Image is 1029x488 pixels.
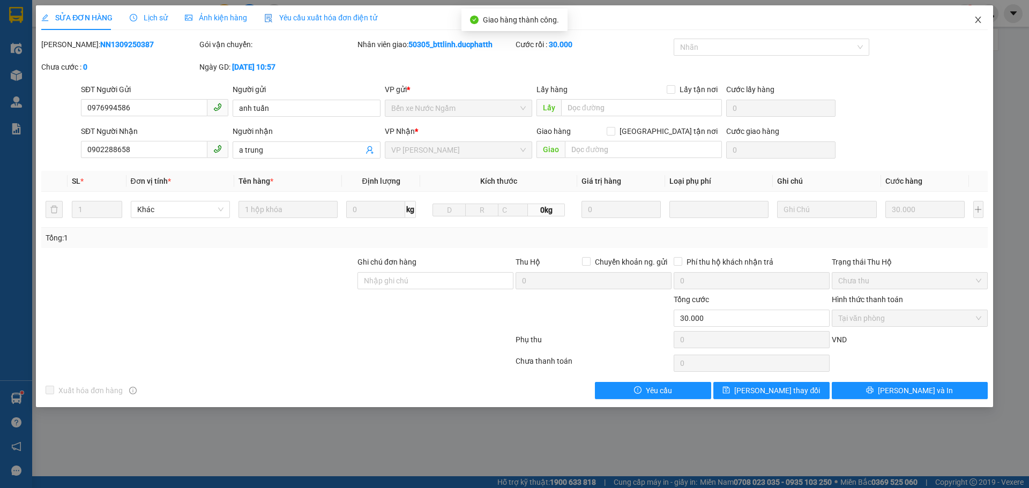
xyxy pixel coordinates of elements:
[233,125,380,137] div: Người nhận
[536,141,565,158] span: Giao
[549,40,572,49] b: 30.000
[516,39,672,50] div: Cước rồi :
[54,385,127,396] span: Xuất hóa đơn hàng
[199,39,355,50] div: Gói vận chuyển:
[46,201,63,218] button: delete
[405,201,416,218] span: kg
[72,177,80,185] span: SL
[483,16,559,24] span: Giao hàng thành công.
[974,16,982,24] span: close
[726,141,836,159] input: Cước giao hàng
[536,85,568,94] span: Lấy hàng
[866,386,874,395] span: printer
[433,204,466,216] input: D
[581,201,661,218] input: 0
[391,142,526,158] span: VP Hoằng Kim
[213,103,222,111] span: phone
[137,201,223,217] span: Khác
[465,204,498,216] input: R
[734,385,820,396] span: [PERSON_NAME] thay đổi
[391,100,526,116] span: Bến xe Nước Ngầm
[516,258,540,266] span: Thu Hộ
[185,13,247,22] span: Ảnh kiện hàng
[357,258,416,266] label: Ghi chú đơn hàng
[536,127,571,136] span: Giao hàng
[634,386,642,395] span: exclamation-circle
[838,310,981,326] span: Tại văn phòng
[832,382,988,399] button: printer[PERSON_NAME] và In
[238,201,338,218] input: VD: Bàn, Ghế
[885,201,965,218] input: 0
[129,387,137,394] span: info-circle
[213,145,222,153] span: phone
[81,125,228,137] div: SĐT Người Nhận
[41,39,197,50] div: [PERSON_NAME]:
[362,177,400,185] span: Định lượng
[722,386,730,395] span: save
[366,146,374,154] span: user-add
[130,14,137,21] span: clock-circle
[682,256,778,268] span: Phí thu hộ khách nhận trả
[773,171,881,192] th: Ghi chú
[264,13,377,22] span: Yêu cầu xuất hóa đơn điện tử
[561,99,722,116] input: Dọc đường
[199,61,355,73] div: Ngày GD:
[83,63,87,71] b: 0
[41,14,49,21] span: edit
[100,40,154,49] b: NN1309250387
[595,382,711,399] button: exclamation-circleYêu cầu
[81,84,228,95] div: SĐT Người Gửi
[674,295,709,304] span: Tổng cước
[615,125,722,137] span: [GEOGRAPHIC_DATA] tận nơi
[514,334,673,352] div: Phụ thu
[591,256,672,268] span: Chuyển khoản ng. gửi
[41,61,197,73] div: Chưa cước :
[480,177,517,185] span: Kích thước
[878,385,953,396] span: [PERSON_NAME] và In
[232,63,275,71] b: [DATE] 10:57
[536,99,561,116] span: Lấy
[832,295,903,304] label: Hình thức thanh toán
[726,127,779,136] label: Cước giao hàng
[498,204,528,216] input: C
[385,127,415,136] span: VP Nhận
[885,177,922,185] span: Cước hàng
[470,16,479,24] span: check-circle
[233,84,380,95] div: Người gửi
[264,14,273,22] img: icon
[832,256,988,268] div: Trạng thái Thu Hộ
[581,177,621,185] span: Giá trị hàng
[832,335,847,344] span: VND
[726,100,836,117] input: Cước lấy hàng
[238,177,273,185] span: Tên hàng
[185,14,192,21] span: picture
[646,385,672,396] span: Yêu cầu
[726,85,774,94] label: Cước lấy hàng
[385,84,532,95] div: VP gửi
[973,201,983,218] button: plus
[357,272,513,289] input: Ghi chú đơn hàng
[41,13,113,22] span: SỬA ĐƠN HÀNG
[838,273,981,289] span: Chưa thu
[963,5,993,35] button: Close
[514,355,673,374] div: Chưa thanh toán
[777,201,876,218] input: Ghi Chú
[665,171,773,192] th: Loại phụ phí
[46,232,397,244] div: Tổng: 1
[130,13,168,22] span: Lịch sử
[357,39,513,50] div: Nhân viên giao:
[528,204,564,216] span: 0kg
[565,141,722,158] input: Dọc đường
[713,382,830,399] button: save[PERSON_NAME] thay đổi
[675,84,722,95] span: Lấy tận nơi
[408,40,493,49] b: 50305_bttlinh.ducphatth
[131,177,171,185] span: Đơn vị tính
